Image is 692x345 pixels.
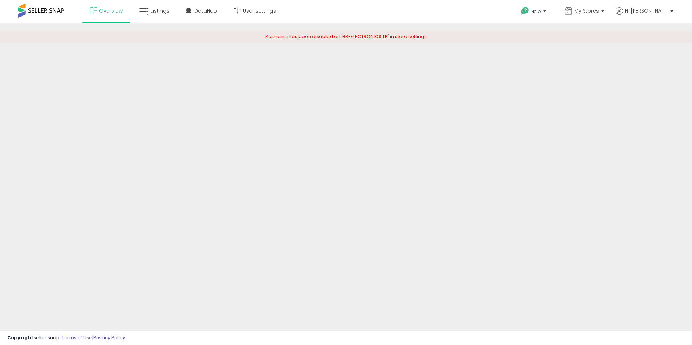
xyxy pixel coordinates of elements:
i: Get Help [520,6,529,15]
span: Repricing has been disabled on 'BB-ELECTRONICS TR' in store settings [265,33,427,40]
span: My Stores [574,7,599,14]
span: Help [531,8,541,14]
span: Listings [151,7,169,14]
span: Overview [99,7,123,14]
span: DataHub [194,7,217,14]
span: Hi [PERSON_NAME] [625,7,668,14]
a: Help [515,1,553,23]
a: Hi [PERSON_NAME] [616,7,673,23]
